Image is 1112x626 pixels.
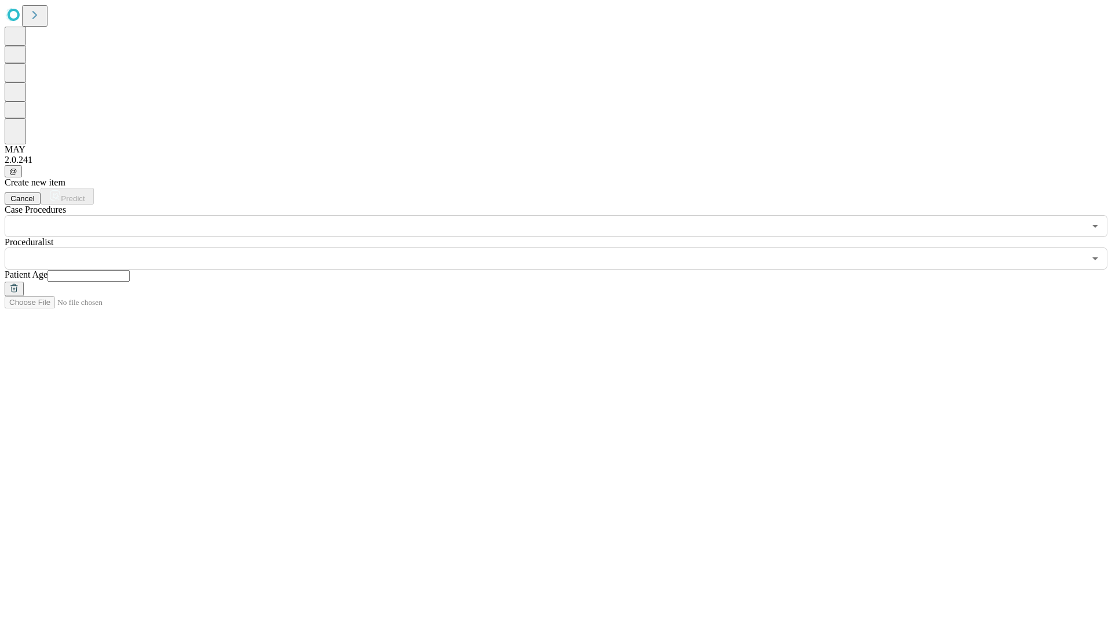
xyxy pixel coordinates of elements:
[5,177,65,187] span: Create new item
[5,155,1107,165] div: 2.0.241
[61,194,85,203] span: Predict
[5,270,47,279] span: Patient Age
[1087,250,1103,267] button: Open
[41,188,94,205] button: Predict
[5,192,41,205] button: Cancel
[5,144,1107,155] div: MAY
[5,165,22,177] button: @
[9,167,17,176] span: @
[5,205,66,214] span: Scheduled Procedure
[1087,218,1103,234] button: Open
[10,194,35,203] span: Cancel
[5,237,53,247] span: Proceduralist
